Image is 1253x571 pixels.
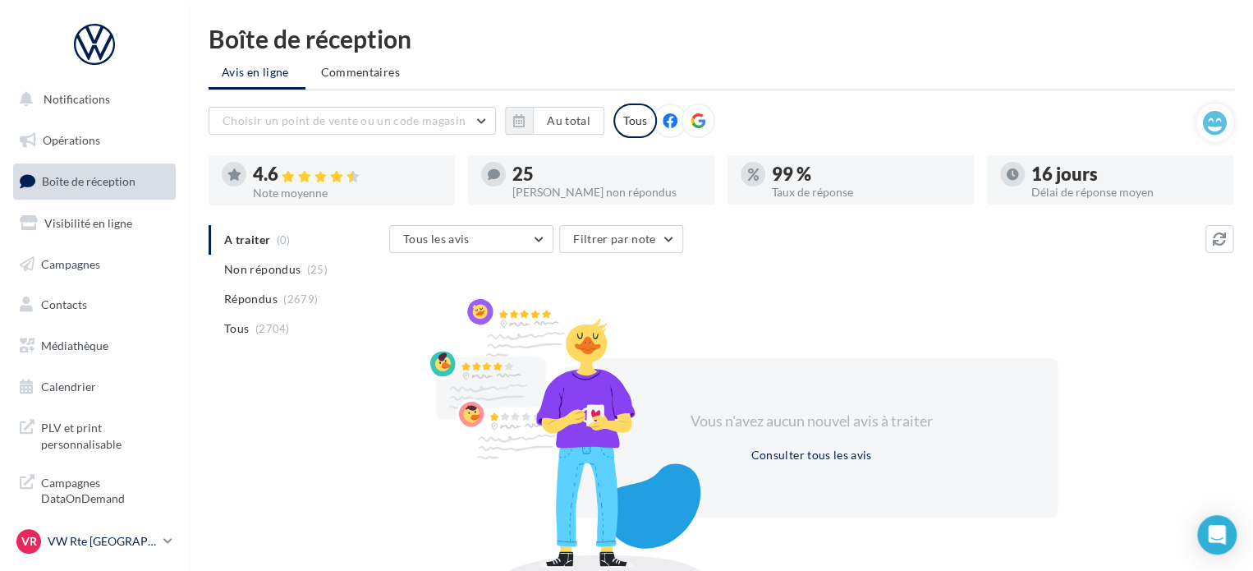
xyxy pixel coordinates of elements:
a: Visibilité en ligne [10,206,179,241]
a: Contacts [10,288,179,322]
span: Opérations [43,133,100,147]
span: Boîte de réception [42,174,135,188]
a: Campagnes [10,247,179,282]
button: Choisir un point de vente ou un code magasin [209,107,496,135]
div: Vous n'avez aucun nouvel avis à traiter [670,411,952,432]
button: Tous les avis [389,225,553,253]
span: (25) [307,263,328,276]
a: Opérations [10,123,179,158]
span: Tous [224,320,249,337]
span: (2679) [283,292,318,306]
span: Campagnes DataOnDemand [41,472,169,507]
span: Non répondus [224,261,301,278]
button: Notifications [10,82,172,117]
a: PLV et print personnalisable [10,410,179,458]
span: Notifications [44,92,110,106]
div: Tous [613,104,657,138]
div: 25 [512,165,701,183]
div: Taux de réponse [772,186,961,198]
button: Consulter tous les avis [744,445,878,465]
div: Délai de réponse moyen [1031,186,1220,198]
a: Boîte de réception [10,163,179,199]
span: (2704) [255,322,290,335]
span: Tous les avis [403,232,470,246]
span: Campagnes [41,256,100,270]
button: Au total [533,107,604,135]
a: Campagnes DataOnDemand [10,465,179,513]
div: 4.6 [253,165,442,184]
span: PLV et print personnalisable [41,417,169,452]
button: Filtrer par note [559,225,683,253]
div: 99 % [772,165,961,183]
a: Calendrier [10,370,179,404]
a: Médiathèque [10,329,179,363]
div: Boîte de réception [209,26,1233,51]
div: Note moyenne [253,187,442,199]
span: Répondus [224,291,278,307]
span: Calendrier [41,380,96,394]
button: Au total [505,107,604,135]
span: Choisir un point de vente ou un code magasin [223,113,466,127]
span: Commentaires [321,64,400,81]
div: 16 jours [1031,165,1220,183]
span: Contacts [41,297,87,311]
div: Open Intercom Messenger [1197,515,1237,555]
span: VR [21,533,37,550]
a: VR VW Rte [GEOGRAPHIC_DATA] [13,526,176,557]
span: Médiathèque [41,338,108,352]
div: [PERSON_NAME] non répondus [512,186,701,198]
span: Visibilité en ligne [44,216,132,230]
p: VW Rte [GEOGRAPHIC_DATA] [48,533,157,550]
